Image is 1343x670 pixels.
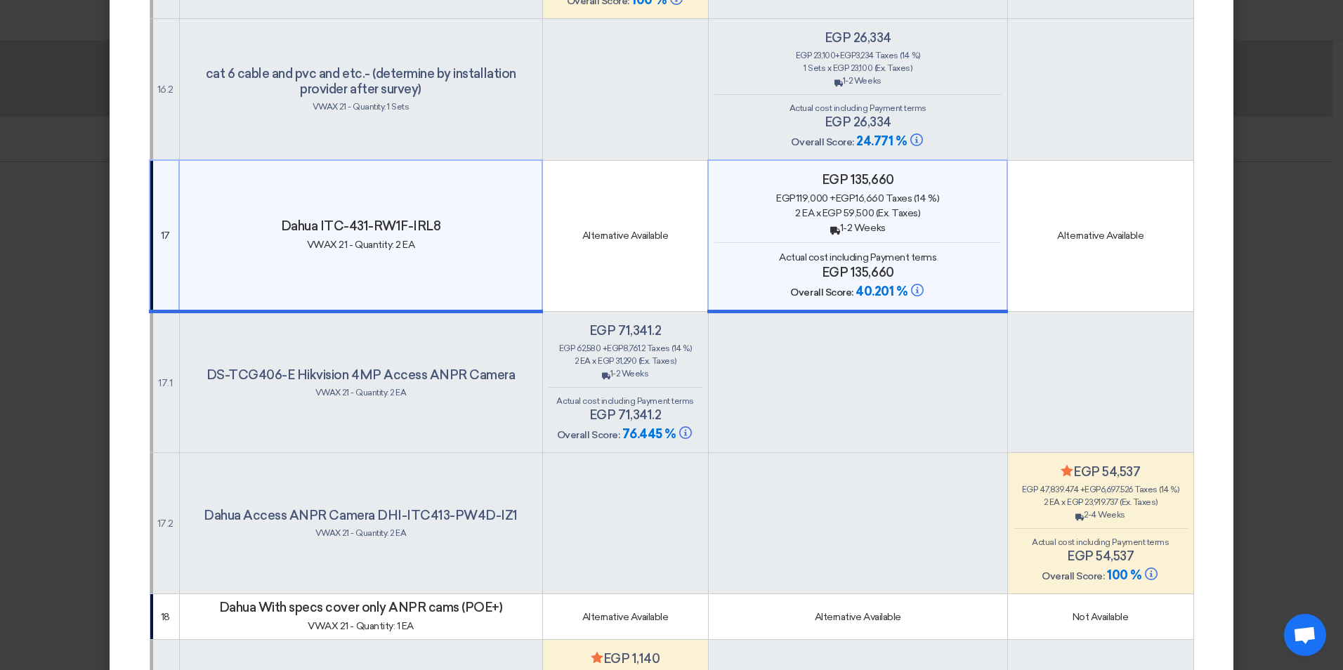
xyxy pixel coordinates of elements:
[714,30,1002,46] h4: egp 26,334
[185,600,537,615] h4: Dahua With specs cover only ANPR cams (POE+)
[1107,567,1159,583] span: 100 %
[856,133,924,149] span: 24.771 %
[1067,497,1118,507] span: egp 23,919.737
[804,63,806,73] span: 1
[150,453,179,594] td: 17.2
[776,192,796,204] span: egp
[1014,549,1188,564] h4: egp 54,537
[638,356,676,366] span: (Ex. Taxes)
[1042,570,1104,582] span: Overall Score:
[1022,485,1038,494] span: egp
[607,343,623,353] span: egp
[874,63,912,73] span: (Ex. Taxes)
[1014,483,1188,496] div: 47,839.474 + 6,697.526 Taxes (14 %)
[549,651,702,666] h4: egp 1,140
[714,191,1001,206] div: 119,000 + 16,660 Taxes (14 %)
[1120,497,1158,507] span: (Ex. Taxes)
[150,160,179,312] td: 17
[315,528,406,538] span: VWAX 21 - Quantity: 2 EA
[150,19,179,161] td: 16.2
[185,66,537,97] h4: cat 6 cable and pvc and etc.- (determine by installation provider after survey)
[714,74,1002,87] div: 1-2 Weeks
[1044,497,1048,507] span: 2
[150,312,179,453] td: 17.1
[795,207,801,219] span: 2
[876,207,921,219] span: (Ex. Taxes)
[833,63,872,73] span: egp 23,100
[714,114,1002,130] h4: egp 26,334
[549,367,702,380] div: 1-2 Weeks
[856,284,907,299] span: 40.201 %
[1049,497,1066,507] span: EA x
[823,207,874,219] span: egp 59,500
[1014,228,1187,243] div: Alternative Available
[313,102,410,112] span: VWAX 21 - Quantity: 1 Sets
[790,103,926,113] span: Actual cost including Payment terms
[549,323,702,339] h4: egp 71,341.2
[622,426,694,442] span: 76.445 %
[796,51,812,60] span: egp
[307,239,414,251] span: VWAX 21 - Quantity: 2 EA
[185,508,537,523] h4: Dahua Access ANPR Camera DHI-ITC413-PW4D-IZ1
[549,407,702,423] h4: egp 71,341.2
[714,221,1001,235] div: 1-2 Weeks
[549,342,702,355] div: 62,580 + 8,761.2 Taxes (14 %)
[1014,610,1188,624] div: Not Available
[575,356,579,366] span: 2
[580,356,596,366] span: EA x
[150,594,179,640] td: 18
[714,49,1002,62] div: 23,100 + 3,234 Taxes (14 %)
[315,388,406,398] span: VWAX 21 - Quantity: 2 EA
[1284,614,1326,656] div: Open chat
[559,343,575,353] span: egp
[840,51,856,60] span: egp
[185,218,536,234] h4: Dahua ITC-431-RW1F-IRL8
[557,429,620,441] span: Overall Score:
[714,172,1001,188] h4: egp 135,660
[185,367,537,383] h4: DS-TCG406-E Hikvision 4MP Access ANPR Camera
[308,620,413,632] span: VWAX 21 - Quantity: 1 EA
[556,396,693,406] span: Actual cost including Payment terms
[808,63,831,73] span: Sets x
[714,265,1001,280] h4: egp 135,660
[549,610,702,624] div: Alternative Available
[598,356,636,366] span: egp 31,290
[1085,485,1101,494] span: egp
[1014,508,1188,521] div: 2-4 Weeks
[1014,464,1188,480] h4: egp 54,537
[791,136,853,148] span: Overall Score:
[714,610,1002,624] div: Alternative Available
[779,251,936,263] span: Actual cost including Payment terms
[790,287,853,298] span: Overall Score:
[836,192,856,204] span: egp
[802,207,820,219] span: EA x
[1032,537,1169,547] span: Actual cost including Payment terms
[549,228,702,243] div: Alternative Available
